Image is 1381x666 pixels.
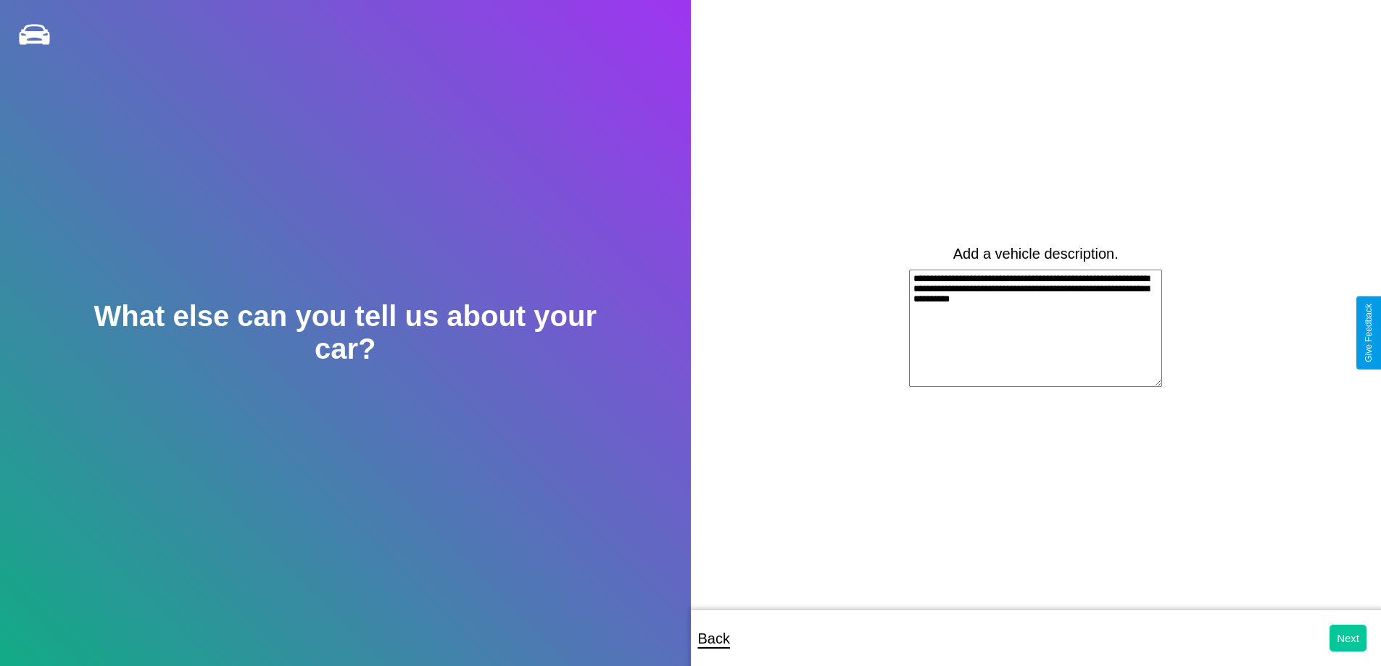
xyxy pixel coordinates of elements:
[69,300,621,365] h2: What else can you tell us about your car?
[953,246,1119,262] label: Add a vehicle description.
[698,625,730,652] p: Back
[1330,625,1367,652] button: Next
[1364,304,1374,362] div: Give Feedback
